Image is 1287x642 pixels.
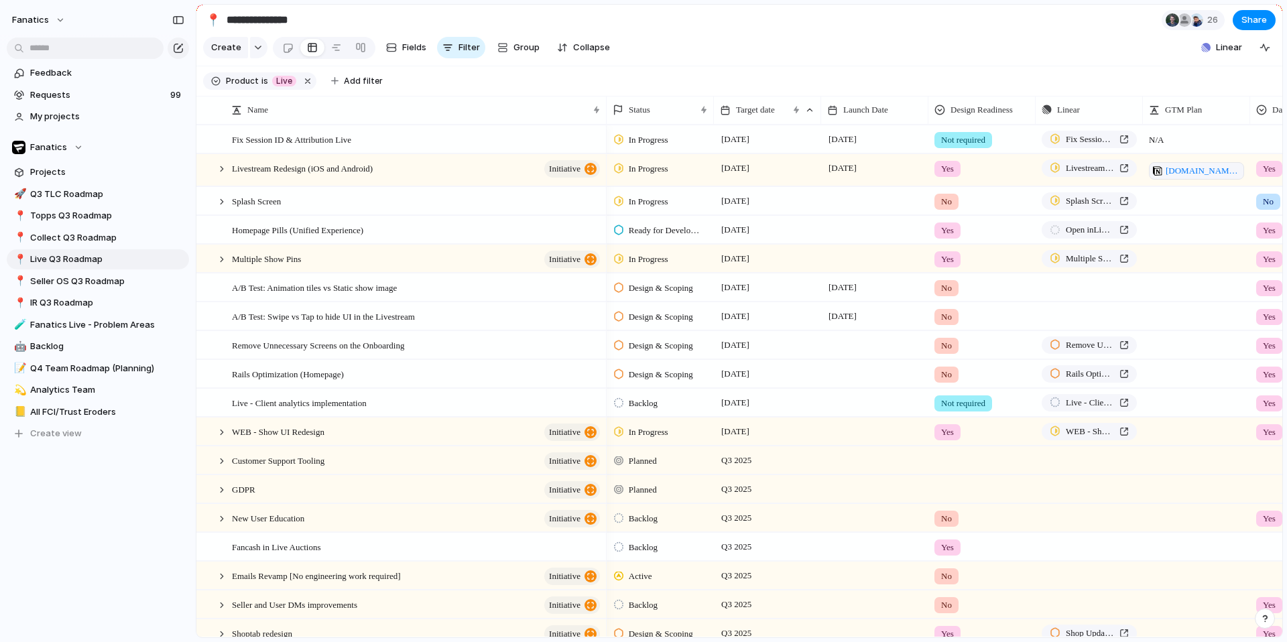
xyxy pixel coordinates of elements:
[7,359,189,379] div: 📝Q4 Team Roadmap (Planning)
[629,133,668,147] span: In Progress
[718,539,755,555] span: Q3 2025
[1042,131,1137,148] a: Fix Session ID & Attribution Live
[718,337,753,353] span: [DATE]
[629,570,652,583] span: Active
[12,13,49,27] span: fanatics
[941,339,952,352] span: No
[1042,365,1137,383] a: Rails Optimization (Homepage)
[1144,126,1249,147] span: N/A
[1066,396,1114,409] span: Live - Client analytics implementation
[14,404,23,420] div: 📒
[544,481,600,499] button: initiative
[1166,164,1240,178] span: [DOMAIN_NAME][URL]
[549,452,580,470] span: initiative
[7,107,189,127] a: My projects
[629,627,693,641] span: Design & Scoping
[941,598,952,612] span: No
[232,366,344,381] span: Rails Optimization (Homepage)
[941,162,954,176] span: Yes
[344,75,383,87] span: Add filter
[629,195,668,208] span: In Progress
[14,361,23,376] div: 📝
[1263,368,1276,381] span: Yes
[1066,223,1114,237] span: Open in Linear
[629,368,693,381] span: Design & Scoping
[1066,194,1114,208] span: Splash Screen
[629,397,658,410] span: Backlog
[232,308,415,324] span: A/B Test: Swipe vs Tap to hide UI in the Livestream
[12,231,25,245] button: 📍
[30,275,184,288] span: Seller OS Q3 Roadmap
[30,253,184,266] span: Live Q3 Roadmap
[941,281,952,295] span: No
[14,339,23,355] div: 🤖
[261,75,268,87] span: is
[1263,281,1276,295] span: Yes
[544,251,600,268] button: initiative
[381,37,432,58] button: Fields
[629,483,657,497] span: Planned
[1216,41,1242,54] span: Linear
[718,452,755,468] span: Q3 2025
[1263,627,1276,641] span: Yes
[1042,625,1137,642] a: Shop Updates to Account for SellerOS Listing Creation
[7,137,189,157] button: Fanatics
[941,541,954,554] span: Yes
[544,568,600,585] button: initiative
[1066,133,1114,146] span: Fix Session ID & Attribution Live
[1042,394,1137,411] a: Live - Client analytics implementation
[232,452,324,468] span: Customer Support Tooling
[629,103,650,117] span: Status
[7,293,189,313] div: 📍IR Q3 Roadmap
[718,424,753,440] span: [DATE]
[825,308,860,324] span: [DATE]
[7,336,189,357] a: 🤖Backlog
[14,186,23,202] div: 🚀
[1066,252,1114,265] span: Multiple Show Pins
[1042,423,1137,440] a: WEB - Show UI Redesign
[951,103,1013,117] span: Design Readiness
[491,37,546,58] button: Group
[718,625,755,641] span: Q3 2025
[12,383,25,397] button: 💫
[232,193,281,208] span: Splash Screen
[1066,367,1114,381] span: Rails Optimization (Homepage)
[12,318,25,332] button: 🧪
[30,209,184,222] span: Topps Q3 Roadmap
[6,9,72,31] button: fanatics
[718,193,753,209] span: [DATE]
[7,206,189,226] a: 📍Topps Q3 Roadmap
[549,250,580,269] span: initiative
[30,340,184,353] span: Backlog
[232,131,351,147] span: Fix Session ID & Attribution Live
[232,160,373,176] span: Livestream Redesign (iOS and Android)
[941,512,952,525] span: No
[549,423,580,442] span: initiative
[1263,339,1276,352] span: Yes
[718,222,753,238] span: [DATE]
[232,481,255,497] span: GDPR
[7,271,189,292] a: 📍Seller OS Q3 Roadmap
[12,362,25,375] button: 📝
[1066,162,1114,175] span: Livestream Redesign (iOS and Android)
[552,37,615,58] button: Collapse
[7,184,189,204] div: 🚀Q3 TLC Roadmap
[1233,10,1276,30] button: Share
[232,337,404,352] span: Remove Unnecessary Screens on the Onboarding
[226,75,259,87] span: Product
[825,160,860,176] span: [DATE]
[232,510,304,525] span: New User Education
[12,209,25,222] button: 📍
[247,103,268,117] span: Name
[1066,627,1114,640] span: Shop Updates to Account for SellerOS Listing Creation
[629,162,668,176] span: In Progress
[1165,103,1202,117] span: GTM Plan
[12,340,25,353] button: 🤖
[629,541,658,554] span: Backlog
[232,222,363,237] span: Homepage Pills (Unified Experience)
[1042,250,1137,267] a: Multiple Show Pins
[30,141,67,154] span: Fanatics
[30,110,184,123] span: My projects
